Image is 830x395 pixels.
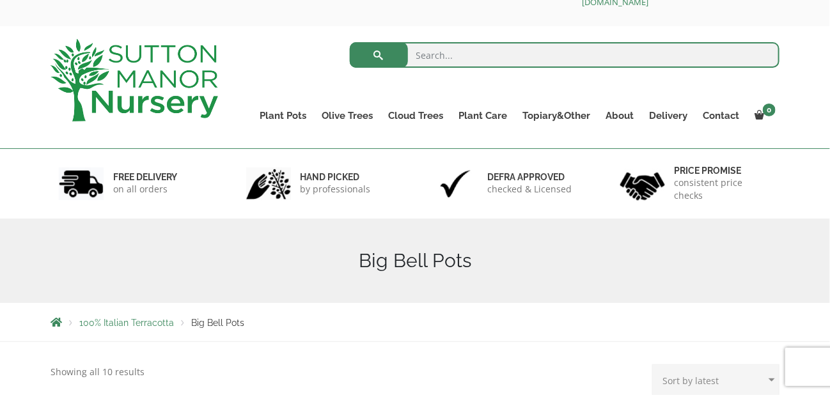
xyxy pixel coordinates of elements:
[747,107,779,125] a: 0
[695,107,747,125] a: Contact
[113,171,177,183] h6: FREE DELIVERY
[675,176,772,202] p: consistent price checks
[252,107,314,125] a: Plant Pots
[314,107,380,125] a: Olive Trees
[59,167,104,200] img: 1.jpg
[191,318,244,328] span: Big Bell Pots
[515,107,598,125] a: Topiary&Other
[113,183,177,196] p: on all orders
[350,42,780,68] input: Search...
[451,107,515,125] a: Plant Care
[246,167,291,200] img: 2.jpg
[380,107,451,125] a: Cloud Trees
[301,171,371,183] h6: hand picked
[301,183,371,196] p: by professionals
[51,364,145,380] p: Showing all 10 results
[487,171,572,183] h6: Defra approved
[51,317,779,327] nav: Breadcrumbs
[433,167,478,200] img: 3.jpg
[620,164,665,203] img: 4.jpg
[79,318,174,328] a: 100% Italian Terracotta
[51,39,218,121] img: logo
[487,183,572,196] p: checked & Licensed
[641,107,695,125] a: Delivery
[598,107,641,125] a: About
[51,249,779,272] h1: Big Bell Pots
[675,165,772,176] h6: Price promise
[763,104,776,116] span: 0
